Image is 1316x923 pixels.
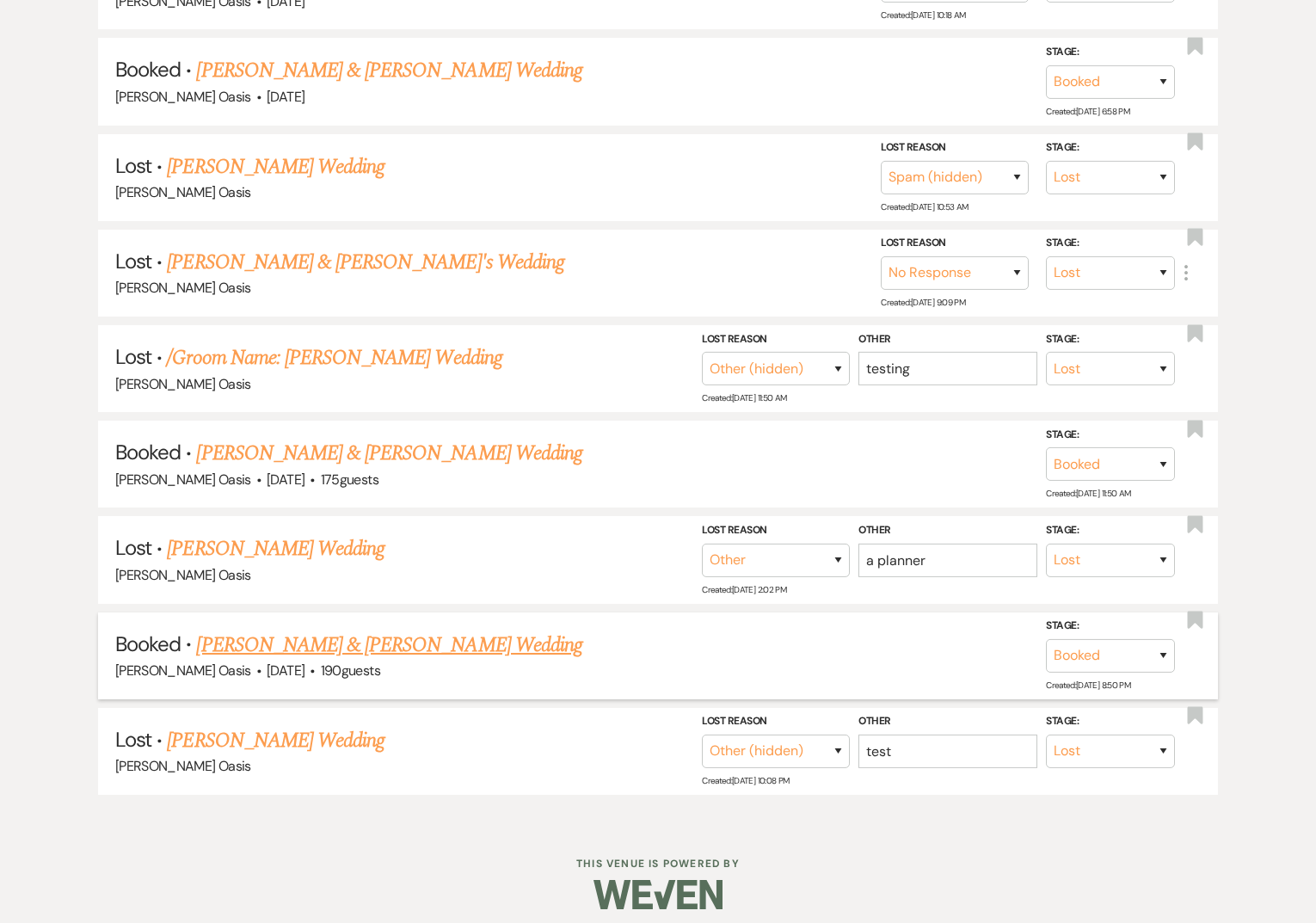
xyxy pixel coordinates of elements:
[1046,426,1175,445] label: Stage:
[115,375,251,393] span: [PERSON_NAME] Oasis
[1046,43,1175,62] label: Stage:
[167,151,384,182] a: [PERSON_NAME] Wedding
[702,392,786,403] span: Created: [DATE] 11:50 AM
[267,471,304,489] span: [DATE]
[1046,521,1175,540] label: Stage:
[115,566,251,584] span: [PERSON_NAME] Oasis
[1046,680,1130,691] span: Created: [DATE] 8:50 PM
[1046,488,1130,499] span: Created: [DATE] 11:50 AM
[321,471,378,489] span: 175 guests
[115,183,251,201] span: [PERSON_NAME] Oasis
[858,329,1037,348] label: Other
[115,343,151,370] span: Lost
[881,138,1029,157] label: Lost Reason
[881,9,965,21] span: Created: [DATE] 10:18 AM
[115,56,181,83] span: Booked
[167,533,384,564] a: [PERSON_NAME] Wedding
[167,725,384,756] a: [PERSON_NAME] Wedding
[115,248,151,274] span: Lost
[1046,712,1175,731] label: Stage:
[858,712,1037,731] label: Other
[115,152,151,179] span: Lost
[115,757,251,775] span: [PERSON_NAME] Oasis
[321,661,380,680] span: 190 guests
[115,661,251,680] span: [PERSON_NAME] Oasis
[702,329,850,348] label: Lost Reason
[702,583,786,594] span: Created: [DATE] 2:02 PM
[115,279,251,297] span: [PERSON_NAME] Oasis
[196,55,581,86] a: [PERSON_NAME] & [PERSON_NAME] Wedding
[881,297,965,308] span: Created: [DATE] 9:09 PM
[858,521,1037,540] label: Other
[1046,234,1175,253] label: Stage:
[196,630,581,661] a: [PERSON_NAME] & [PERSON_NAME] Wedding
[1046,329,1175,348] label: Stage:
[115,534,151,561] span: Lost
[1046,106,1129,117] span: Created: [DATE] 6:58 PM
[1046,138,1175,157] label: Stage:
[115,88,251,106] span: [PERSON_NAME] Oasis
[702,712,850,731] label: Lost Reason
[267,88,304,106] span: [DATE]
[115,439,181,465] span: Booked
[702,775,789,786] span: Created: [DATE] 10:08 PM
[267,661,304,680] span: [DATE]
[115,471,251,489] span: [PERSON_NAME] Oasis
[167,342,501,373] a: /Groom Name: [PERSON_NAME] Wedding
[881,201,968,212] span: Created: [DATE] 10:53 AM
[702,521,850,540] label: Lost Reason
[881,234,1029,253] label: Lost Reason
[115,631,181,657] span: Booked
[196,438,581,469] a: [PERSON_NAME] & [PERSON_NAME] Wedding
[115,726,151,753] span: Lost
[167,247,564,278] a: [PERSON_NAME] & [PERSON_NAME]'s Wedding
[1046,617,1175,636] label: Stage:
